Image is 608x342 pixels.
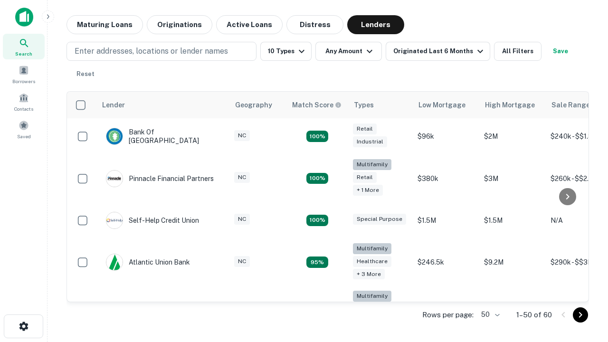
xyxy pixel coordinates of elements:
th: Low Mortgage [413,92,479,118]
button: Go to next page [573,307,588,323]
div: Retail [353,123,377,134]
div: 50 [477,308,501,322]
img: picture [106,254,123,270]
td: $2M [479,118,546,154]
button: Originations [147,15,212,34]
div: Sale Range [551,99,590,111]
th: Capitalize uses an advanced AI algorithm to match your search with the best lender. The match sco... [286,92,348,118]
div: Matching Properties: 17, hasApolloMatch: undefined [306,173,328,184]
div: Self-help Credit Union [106,212,199,229]
button: Originated Last 6 Months [386,42,490,61]
td: $246k [413,286,479,334]
td: $96k [413,118,479,154]
td: $1.5M [479,202,546,238]
div: Retail [353,172,377,183]
div: + 3 more [353,269,385,280]
td: $1.5M [413,202,479,238]
div: Lender [102,99,125,111]
div: Special Purpose [353,214,406,225]
th: Types [348,92,413,118]
p: Rows per page: [422,309,474,321]
a: Saved [3,116,45,142]
div: Matching Properties: 11, hasApolloMatch: undefined [306,215,328,226]
div: Healthcare [353,256,391,267]
th: High Mortgage [479,92,546,118]
span: Saved [17,133,31,140]
a: Contacts [3,89,45,114]
button: Save your search to get updates of matches that match your search criteria. [545,42,576,61]
div: Multifamily [353,291,391,302]
p: Enter addresses, locations or lender names [75,46,228,57]
div: NC [234,214,250,225]
button: Distress [286,15,343,34]
div: Pinnacle Financial Partners [106,170,214,187]
img: picture [106,128,123,144]
div: High Mortgage [485,99,535,111]
div: Types [354,99,374,111]
th: Geography [229,92,286,118]
div: Geography [235,99,272,111]
a: Borrowers [3,61,45,87]
button: Any Amount [315,42,382,61]
td: $3.2M [479,286,546,334]
button: Enter addresses, locations or lender names [66,42,256,61]
td: $380k [413,154,479,202]
img: picture [106,171,123,187]
button: Maturing Loans [66,15,143,34]
div: Matching Properties: 9, hasApolloMatch: undefined [306,256,328,268]
div: Low Mortgage [418,99,465,111]
div: Industrial [353,136,387,147]
div: NC [234,256,250,267]
th: Lender [96,92,229,118]
button: Reset [70,65,101,84]
div: NC [234,130,250,141]
button: Lenders [347,15,404,34]
p: 1–50 of 60 [516,309,552,321]
span: Borrowers [12,77,35,85]
div: Matching Properties: 15, hasApolloMatch: undefined [306,131,328,142]
img: picture [106,212,123,228]
img: capitalize-icon.png [15,8,33,27]
td: $246.5k [413,238,479,286]
a: Search [3,34,45,59]
div: Originated Last 6 Months [393,46,486,57]
div: Capitalize uses an advanced AI algorithm to match your search with the best lender. The match sco... [292,100,342,110]
div: NC [234,172,250,183]
button: 10 Types [260,42,312,61]
button: Active Loans [216,15,283,34]
div: Multifamily [353,243,391,254]
button: All Filters [494,42,541,61]
div: The Fidelity Bank [106,302,183,319]
td: $3M [479,154,546,202]
div: + 1 more [353,185,383,196]
h6: Match Score [292,100,340,110]
span: Contacts [14,105,33,113]
td: $9.2M [479,238,546,286]
div: Atlantic Union Bank [106,254,190,271]
span: Search [15,50,32,57]
div: Bank Of [GEOGRAPHIC_DATA] [106,128,220,145]
div: Multifamily [353,159,391,170]
iframe: Chat Widget [560,266,608,312]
